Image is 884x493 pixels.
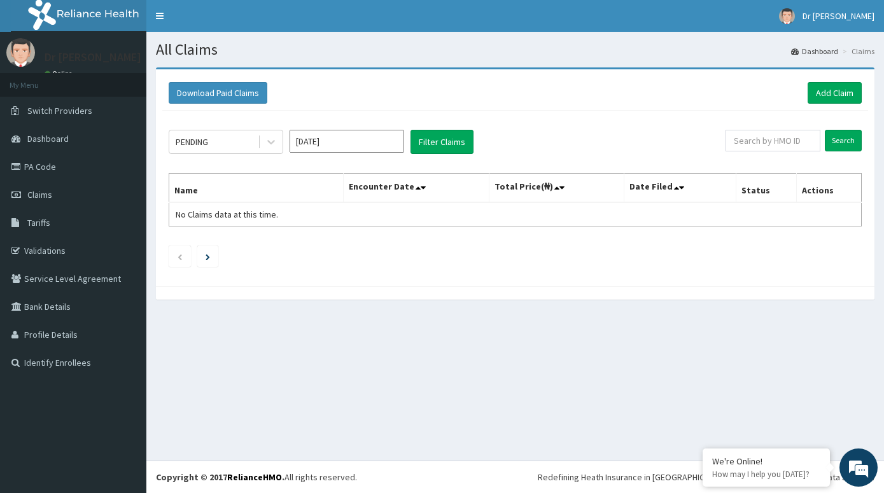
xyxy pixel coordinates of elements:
a: Online [45,69,75,78]
a: RelianceHMO [227,471,282,483]
span: Tariffs [27,217,50,228]
input: Select Month and Year [290,130,404,153]
p: Dr [PERSON_NAME] [45,52,141,63]
div: Minimize live chat window [209,6,239,37]
th: Date Filed [624,174,736,203]
span: No Claims data at this time. [176,209,278,220]
li: Claims [839,46,874,57]
th: Name [169,174,344,203]
th: Actions [796,174,861,203]
textarea: Type your message and hit 'Enter' [6,347,242,392]
footer: All rights reserved. [146,461,884,493]
button: Filter Claims [410,130,474,154]
p: How may I help you today? [712,469,820,480]
th: Status [736,174,796,203]
span: Dashboard [27,133,69,144]
input: Search [825,130,862,151]
button: Download Paid Claims [169,82,267,104]
th: Encounter Date [344,174,489,203]
div: Redefining Heath Insurance in [GEOGRAPHIC_DATA] using Telemedicine and Data Science! [538,471,874,483]
h1: All Claims [156,41,874,58]
div: Chat with us now [66,71,214,88]
span: Claims [27,189,52,200]
input: Search by HMO ID [726,130,820,151]
img: User Image [6,38,35,67]
div: We're Online! [712,455,820,467]
img: User Image [779,8,795,24]
span: We're online! [74,160,176,289]
a: Previous page [177,251,183,262]
strong: Copyright © 2017 . [156,471,284,483]
div: PENDING [176,135,208,148]
th: Total Price(₦) [489,174,624,203]
a: Add Claim [808,82,862,104]
span: Switch Providers [27,105,92,116]
span: Dr [PERSON_NAME] [803,10,874,22]
a: Dashboard [791,46,838,57]
img: d_794563401_company_1708531726252_794563401 [24,64,52,95]
a: Next page [206,251,210,262]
